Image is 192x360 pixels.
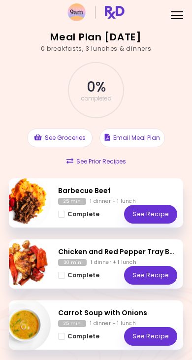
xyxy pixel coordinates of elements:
button: See Groceries [27,129,93,147]
span: Complete [67,333,99,340]
div: 25 min [58,198,86,205]
div: 1 dinner + 1 lunch [90,198,136,205]
h2: Barbecue Beef [58,186,177,196]
div: 1 dinner + 1 lunch [90,320,136,327]
div: 30 min [58,259,87,266]
button: Complete - Chicken and Red Pepper Tray Bake [58,270,99,281]
a: See Recipe - Carrot Soup with Onions [124,327,177,346]
button: Email Meal Plan [99,129,165,147]
a: See Recipe - Chicken and Red Pepper Tray Bake [124,266,177,285]
div: 1 dinner + 1 lunch [91,259,136,266]
span: Complete [67,211,99,218]
h2: Meal Plan [DATE] [50,30,142,45]
button: Complete - Carrot Soup with Onions [58,331,99,342]
div: 25 min [58,320,86,327]
button: See Prior Recipes [64,152,129,171]
span: 0 % [87,79,105,96]
h2: Chicken and Red Pepper Tray Bake [58,247,177,257]
div: 0 breakfasts , 3 lunches & dinners [41,44,152,53]
a: See Recipe - Barbecue Beef [124,205,177,224]
h2: Carrot Soup with Onions [58,308,177,318]
img: RxDiet [68,3,125,21]
span: completed [81,96,112,101]
button: Complete - Barbecue Beef [58,209,99,220]
span: Complete [67,272,99,279]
